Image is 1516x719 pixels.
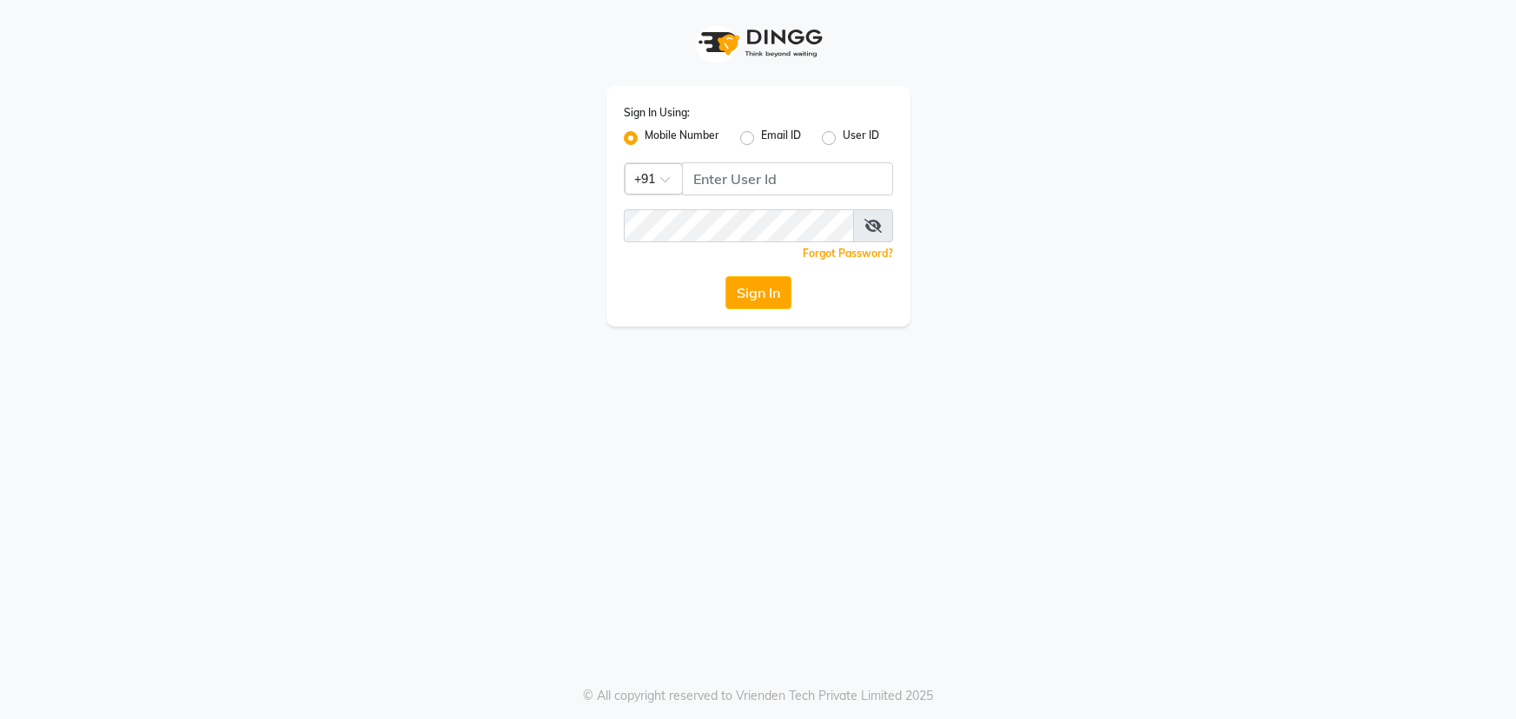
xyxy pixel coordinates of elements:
[682,162,893,195] input: Username
[689,17,828,69] img: logo1.svg
[624,105,690,121] label: Sign In Using:
[803,247,893,260] a: Forgot Password?
[645,128,719,148] label: Mobile Number
[725,276,791,309] button: Sign In
[843,128,879,148] label: User ID
[624,209,854,242] input: Username
[761,128,801,148] label: Email ID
